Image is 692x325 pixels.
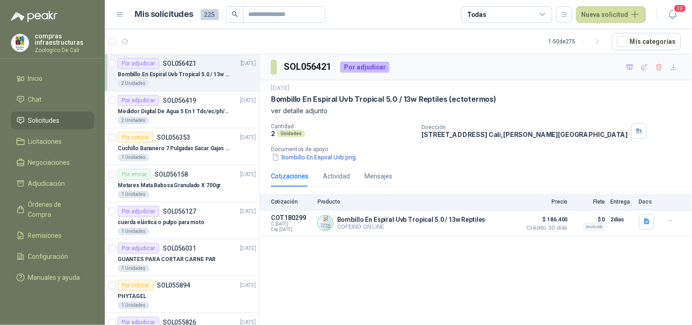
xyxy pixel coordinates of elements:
span: Inicio [28,73,43,84]
span: Manuales y ayuda [28,273,80,283]
div: Mensajes [364,171,392,181]
a: Adjudicación [11,175,94,192]
p: SOL055894 [157,282,190,288]
span: Solicitudes [28,115,60,126]
div: Por adjudicar [118,243,159,254]
p: [DATE] [240,170,256,179]
div: 1 Unidades [118,191,149,198]
div: 2 Unidades [118,80,149,87]
span: C: [DATE] [271,221,312,227]
div: Todas [467,10,486,20]
p: Documentos de apoyo [271,146,688,152]
p: PHYTAGEL [118,292,146,301]
span: Licitaciones [28,136,62,147]
p: GUANTES PARA CORTAR CARNE PAR [118,255,216,264]
div: 1 Unidades [118,228,149,235]
button: Mís categorías [612,33,681,50]
a: Por adjudicarSOL056419[DATE] Medidor Digital De Agua 5 En 1 Tds/ec/ph/salinidad/temperatu2 Unidades [105,91,260,128]
p: $ 0 [573,214,605,225]
span: search [232,11,238,17]
div: Por adjudicar [340,62,390,73]
div: Por cotizar [118,280,153,291]
p: SOL056421 [163,60,196,67]
span: Adjudicación [28,178,65,189]
p: [DATE] [240,281,256,290]
div: Por adjudicar [118,206,159,217]
p: SOL056127 [163,208,196,215]
a: Por adjudicarSOL056031[DATE] GUANTES PARA CORTAR CARNE PAR1 Unidades [105,239,260,276]
p: COFEIND ON LINE [337,223,486,230]
p: cuerda elástica o pulpo para moto [118,218,204,227]
p: Entrega [611,199,634,205]
div: 2 Unidades [118,117,149,124]
p: Dirección [422,124,628,131]
p: SOL056353 [157,134,190,141]
img: Logo peakr [11,11,57,22]
div: 1 - 50 de 275 [549,34,605,49]
div: 1 Unidades [118,154,149,161]
span: 20 [674,4,687,13]
span: Negociaciones [28,157,70,168]
p: [DATE] [240,59,256,68]
p: Bombillo En Espiral Uvb Tropical 5.0 / 13w Reptiles (ectotermos) [271,94,496,104]
span: $ 186.400 [522,214,568,225]
a: Órdenes de Compra [11,196,94,223]
h3: SOL056421 [284,60,333,74]
button: Nueva solicitud [576,6,646,23]
span: Chat [28,94,42,105]
p: Metarex Mata Babosa Granulado X 700gr [118,181,221,190]
h1: Mis solicitudes [135,8,193,21]
p: Bombillo En Espiral Uvb Tropical 5.0 / 13w Reptiles (ectotermos) [118,70,231,79]
p: [DATE] [240,96,256,105]
a: Por cotizarSOL055894[DATE] PHYTAGEL1 Unidades [105,276,260,313]
a: Licitaciones [11,133,94,150]
div: Cotizaciones [271,171,308,181]
span: Órdenes de Compra [28,199,85,220]
p: SOL056031 [163,245,196,252]
div: Actividad [323,171,350,181]
p: Cantidad [271,123,415,130]
p: [DATE] [240,207,256,216]
p: 2 días [611,214,634,225]
div: Unidades [277,130,305,137]
a: Configuración [11,248,94,265]
div: Por adjudicar [118,58,159,69]
p: Medidor Digital De Agua 5 En 1 Tds/ec/ph/salinidad/temperatu [118,107,231,116]
p: Flete [573,199,605,205]
p: ver detalle adjunto [271,106,681,116]
a: Chat [11,91,94,108]
button: 20 [665,6,681,23]
a: Por adjudicarSOL056127[DATE] cuerda elástica o pulpo para moto1 Unidades [105,202,260,239]
span: Configuración [28,252,68,262]
p: compras infraestructuras [35,33,94,46]
p: [DATE] [240,244,256,253]
a: Remisiones [11,227,94,244]
img: Company Logo [11,34,29,52]
a: Manuales y ayuda [11,269,94,286]
p: [DATE] [240,133,256,142]
p: SOL056158 [155,171,188,178]
a: Negociaciones [11,154,94,171]
span: Exp: [DATE] [271,227,312,232]
a: Por enviarSOL056158[DATE] Metarex Mata Babosa Granulado X 700gr1 Unidades [105,165,260,202]
a: Solicitudes [11,112,94,129]
span: Crédito 30 días [522,225,568,231]
div: Por cotizar [118,132,153,143]
p: Precio [522,199,568,205]
p: [DATE] [271,84,289,93]
img: Company Logo [318,215,333,231]
p: Bombillo En Espiral Uvb Tropical 5.0 / 13w Reptiles [337,216,486,223]
div: 1 Unidades [118,302,149,309]
span: Remisiones [28,231,62,241]
p: Cotización [271,199,312,205]
button: Bombillo En Espiral Uvb.png [271,152,357,162]
p: 2 [271,130,275,137]
p: Cuchillo Bananero 7 Pulgadas Sacar Gajas O Deshoje O Desman [118,144,231,153]
div: Por adjudicar [118,95,159,106]
p: Producto [317,199,517,205]
div: Incluido [584,223,605,231]
a: Por cotizarSOL056353[DATE] Cuchillo Bananero 7 Pulgadas Sacar Gajas O Deshoje O Desman1 Unidades [105,128,260,165]
p: [STREET_ADDRESS] Cali , [PERSON_NAME][GEOGRAPHIC_DATA] [422,131,628,138]
span: 225 [201,9,219,20]
p: Zoologico De Cali [35,47,94,53]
